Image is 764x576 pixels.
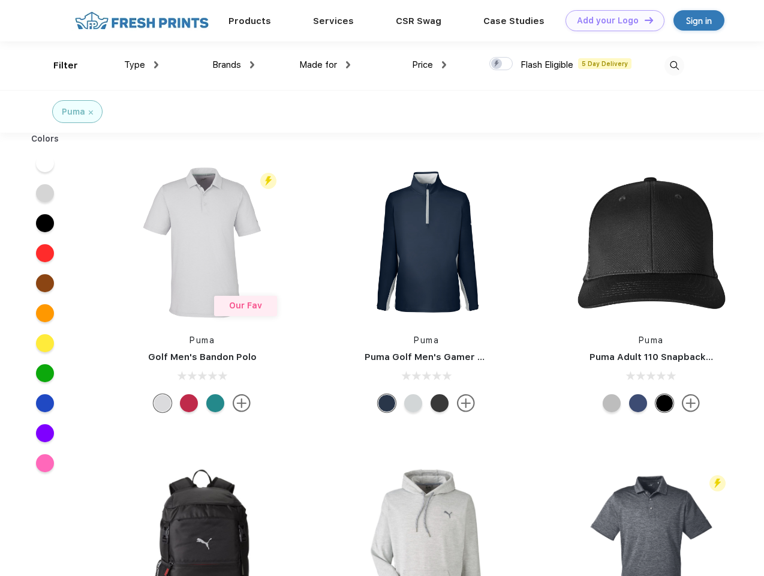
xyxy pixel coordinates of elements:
[431,394,449,412] div: Puma Black
[124,59,145,70] span: Type
[148,352,257,362] a: Golf Men's Bandon Polo
[122,163,282,322] img: func=resize&h=266
[190,335,215,345] a: Puma
[396,16,441,26] a: CSR Swag
[154,61,158,68] img: dropdown.png
[577,16,639,26] div: Add your Logo
[404,394,422,412] div: High Rise
[639,335,664,345] a: Puma
[645,17,653,23] img: DT
[313,16,354,26] a: Services
[62,106,85,118] div: Puma
[365,352,554,362] a: Puma Golf Men's Gamer Golf Quarter-Zip
[578,58,631,69] span: 5 Day Delivery
[250,61,254,68] img: dropdown.png
[572,163,731,322] img: func=resize&h=266
[664,56,684,76] img: desktop_search.svg
[206,394,224,412] div: Green Lagoon
[154,394,172,412] div: High Rise
[229,301,262,310] span: Our Fav
[212,59,241,70] span: Brands
[414,335,439,345] a: Puma
[233,394,251,412] img: more.svg
[228,16,271,26] a: Products
[260,173,276,189] img: flash_active_toggle.svg
[299,59,337,70] span: Made for
[412,59,433,70] span: Price
[655,394,673,412] div: Pma Blk Pma Blk
[347,163,506,322] img: func=resize&h=266
[709,475,726,491] img: flash_active_toggle.svg
[22,133,68,145] div: Colors
[603,394,621,412] div: Quarry with Brt Whit
[457,394,475,412] img: more.svg
[682,394,700,412] img: more.svg
[53,59,78,73] div: Filter
[346,61,350,68] img: dropdown.png
[629,394,647,412] div: Peacoat Qut Shd
[89,110,93,115] img: filter_cancel.svg
[673,10,724,31] a: Sign in
[442,61,446,68] img: dropdown.png
[686,14,712,28] div: Sign in
[71,10,212,31] img: fo%20logo%202.webp
[180,394,198,412] div: Ski Patrol
[521,59,573,70] span: Flash Eligible
[378,394,396,412] div: Navy Blazer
